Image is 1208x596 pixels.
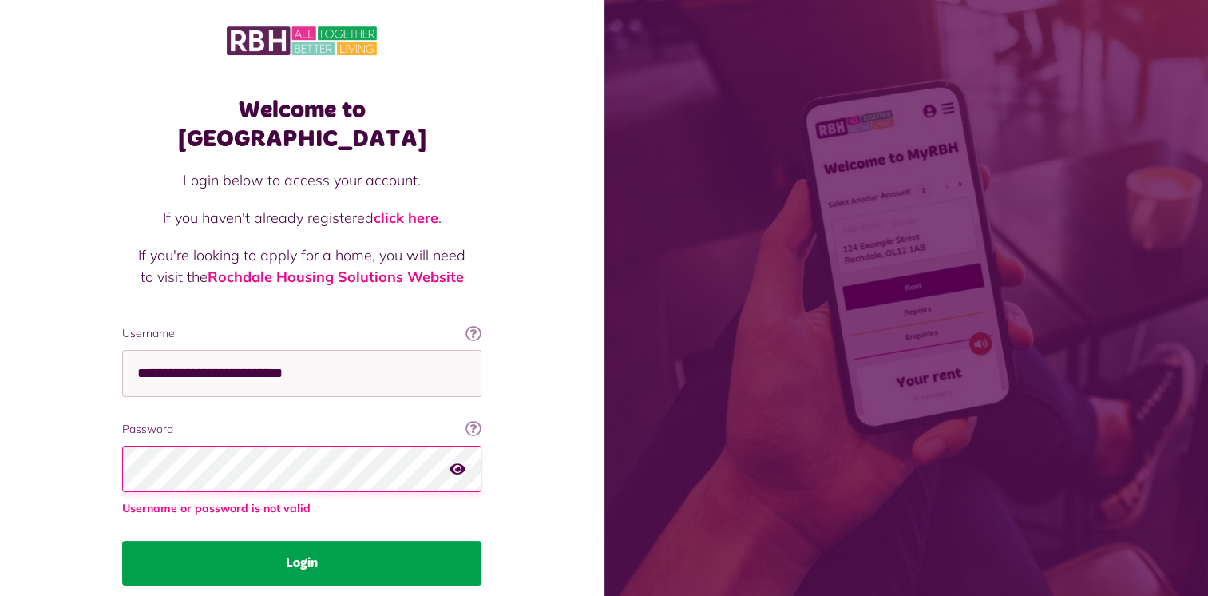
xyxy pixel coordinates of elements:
[138,169,465,191] p: Login below to access your account.
[122,541,481,586] button: Login
[138,244,465,288] p: If you're looking to apply for a home, you will need to visit the
[374,209,438,227] a: click here
[208,268,464,286] a: Rochdale Housing Solutions Website
[122,96,481,153] h1: Welcome to [GEOGRAPHIC_DATA]
[227,24,377,58] img: MyRBH
[122,500,481,517] span: Username or password is not valid
[122,325,481,342] label: Username
[122,421,481,438] label: Password
[138,207,465,228] p: If you haven't already registered .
